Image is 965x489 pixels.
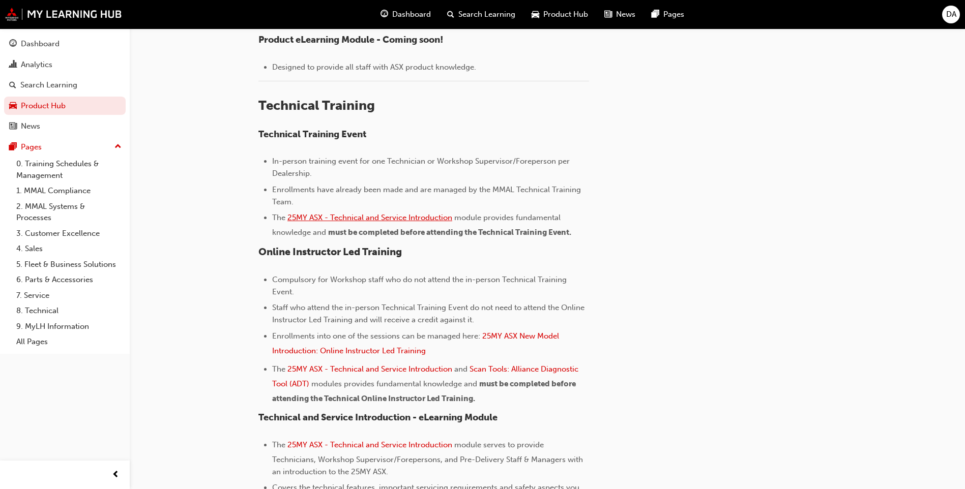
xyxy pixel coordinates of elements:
span: Technical and Service Introduction - eLearning Module [258,412,498,423]
div: Dashboard [21,38,60,50]
a: Product Hub [4,97,126,115]
span: must be completed before attending the Technical Training Event. [328,228,571,237]
span: up-icon [114,140,122,154]
img: mmal [5,8,122,21]
div: Search Learning [20,79,77,91]
span: The [272,440,285,449]
span: Compulsory for Workshop staff who do not attend the in-person Technical Training Event. [272,275,569,296]
a: 25MY ASX New Model Introduction: Online Instructor Led Training [272,331,561,355]
a: 5. Fleet & Business Solutions [12,257,126,272]
span: news-icon [9,122,17,131]
a: search-iconSearch Learning [439,4,523,25]
span: guage-icon [9,40,17,49]
a: 4. Sales [12,241,126,257]
span: and [454,364,467,374]
button: Pages [4,138,126,157]
span: car-icon [9,102,17,111]
span: Technical Training [258,98,375,113]
a: Analytics [4,55,126,74]
span: Product Hub [543,9,588,20]
a: 0. Training Schedules & Management [12,156,126,183]
div: Pages [21,141,42,153]
span: Staff who attend the in-person Technical Training Event do not need to attend the Online Instruct... [272,303,587,324]
span: pages-icon [652,8,659,21]
span: Dashboard [392,9,431,20]
a: car-iconProduct Hub [523,4,596,25]
a: 7. Service [12,288,126,303]
div: Analytics [21,59,52,71]
a: news-iconNews [596,4,644,25]
span: Enrollments into one of the sessions can be managed here: [272,331,480,341]
a: 25MY ASX - Technical and Service Introduction [287,364,452,374]
span: Pages [663,9,684,20]
button: DA [942,6,960,23]
button: DashboardAnalyticsSearch LearningProduct HubNews [4,33,126,138]
span: Enrollments have already been made and are managed by the MMAL Technical Training Team. [272,185,583,206]
span: pages-icon [9,143,17,152]
a: News [4,117,126,136]
a: 9. MyLH Information [12,319,126,334]
a: 1. MMAL Compliance [12,183,126,199]
a: All Pages [12,334,126,350]
a: 8. Technical [12,303,126,319]
a: Dashboard [4,35,126,53]
span: The [272,213,285,222]
span: guage-icon [381,8,388,21]
a: 2. MMAL Systems & Processes [12,199,126,226]
span: car-icon [532,8,539,21]
span: news-icon [604,8,612,21]
a: 3. Customer Excellence [12,226,126,241]
a: pages-iconPages [644,4,692,25]
span: module serves to provide Technicians, Workshop Supervisor/Forepersons, and Pre-Delivery Staff & M... [272,440,585,476]
span: modules provides fundamental knowledge and [311,379,477,388]
span: The [272,364,285,374]
a: Search Learning [4,76,126,95]
span: In-person training event for one Technician or Workshop Supervisor/Foreperson per Dealership. [272,157,572,178]
span: Designed to provide all staff with ASX product knowledge. [272,63,476,72]
a: 25MY ASX - Technical and Service Introduction [287,440,452,449]
a: 25MY ASX - Technical and Service Introduction [287,213,452,222]
a: 6. Parts & Accessories [12,272,126,288]
span: Online Instructor Led Training [258,246,402,258]
span: search-icon [447,8,454,21]
span: Technical Training Event [258,129,366,140]
div: News [21,120,40,132]
a: guage-iconDashboard [372,4,439,25]
span: chart-icon [9,60,17,70]
span: Search Learning [458,9,515,20]
span: prev-icon [112,469,120,481]
span: Product eLearning Module - Coming soon! [258,34,444,45]
span: search-icon [9,81,16,90]
span: News [616,9,635,20]
span: DA [946,9,956,20]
